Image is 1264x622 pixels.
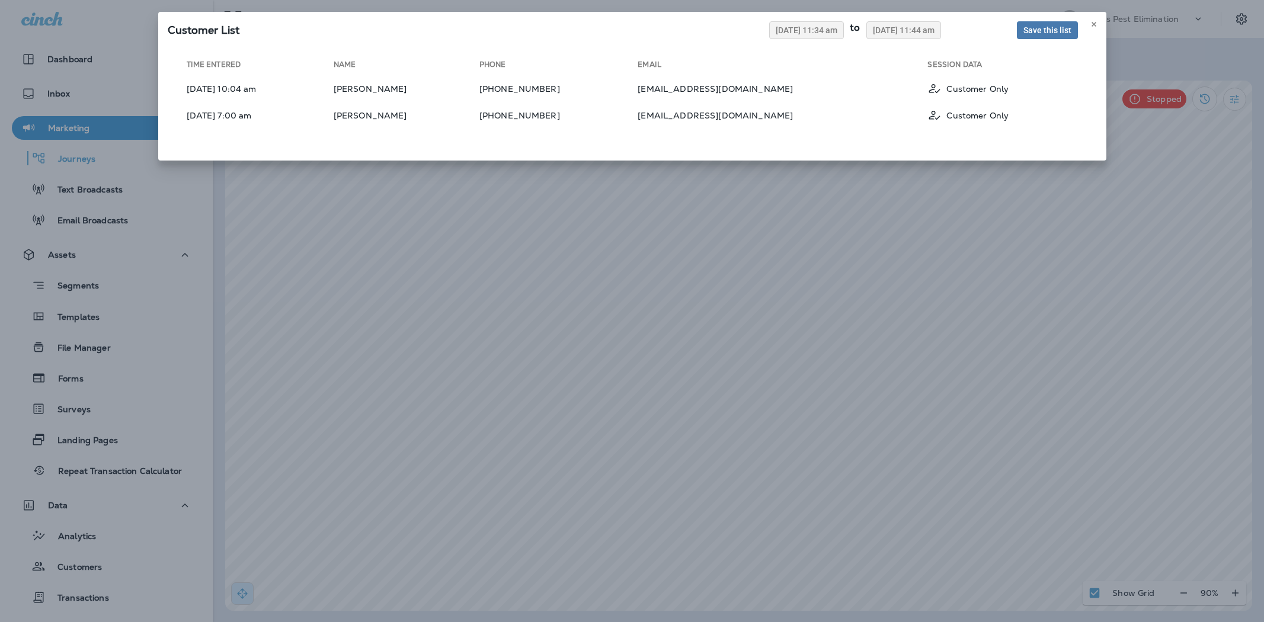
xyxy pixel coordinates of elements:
[177,60,334,74] th: Time Entered
[946,84,1009,94] p: Customer Only
[844,21,866,39] div: to
[1017,21,1078,39] button: Save this list
[479,60,638,74] th: Phone
[873,26,935,34] span: [DATE] 11:44 am
[334,76,479,101] td: [PERSON_NAME]
[177,103,334,127] td: [DATE] 7:00 am
[638,103,927,127] td: [EMAIL_ADDRESS][DOMAIN_NAME]
[177,76,334,101] td: [DATE] 10:04 am
[769,21,844,39] button: [DATE] 11:34 am
[479,76,638,101] td: [PHONE_NUMBER]
[927,81,1077,96] div: Customer Only
[946,111,1009,120] p: Customer Only
[479,103,638,127] td: [PHONE_NUMBER]
[927,60,1087,74] th: Session Data
[866,21,941,39] button: [DATE] 11:44 am
[927,108,1077,123] div: Customer Only
[168,23,240,37] span: SQL
[776,26,837,34] span: [DATE] 11:34 am
[334,60,479,74] th: Name
[334,103,479,127] td: [PERSON_NAME]
[638,60,927,74] th: Email
[1023,26,1071,34] span: Save this list
[638,76,927,101] td: [EMAIL_ADDRESS][DOMAIN_NAME]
